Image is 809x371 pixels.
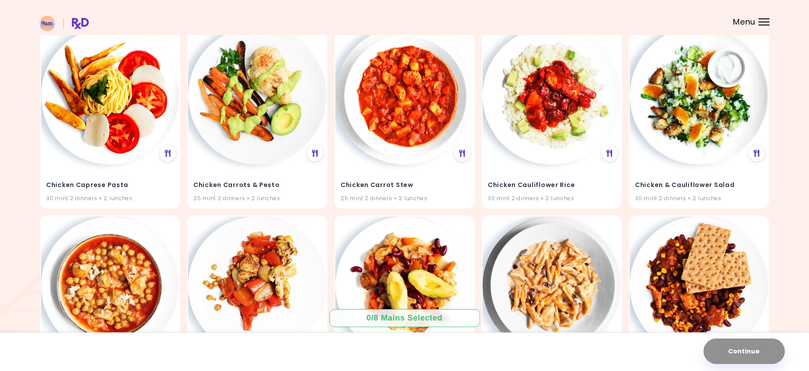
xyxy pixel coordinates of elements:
[193,178,321,192] h4: Chicken Carrots & Pesto
[635,194,763,202] div: 30 min | 2 dinners + 2 lunches
[160,145,176,161] div: See Meal Plan
[360,313,449,324] div: 0 / 8 Mains Selected
[193,194,321,202] div: 25 min | 2 dinners + 2 lunches
[635,178,763,192] h4: Chicken & Cauliflower Salad
[733,18,755,26] span: Menu
[341,194,468,202] div: 25 min | 2 dinners + 2 lunches
[40,16,89,31] img: RxDiet
[488,194,616,202] div: 30 min | 2 dinners + 2 lunches
[46,194,174,202] div: 30 min | 2 dinners + 2 lunches
[602,145,617,161] div: See Meal Plan
[488,178,616,192] h4: Chicken Cauliflower Rice
[46,178,174,192] h4: Chicken Caprese Pasta
[307,145,323,161] div: See Meal Plan
[749,145,765,161] div: See Meal Plan
[454,145,470,161] div: See Meal Plan
[704,339,785,364] button: Continue
[341,178,468,192] h4: Chicken Carrot Stew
